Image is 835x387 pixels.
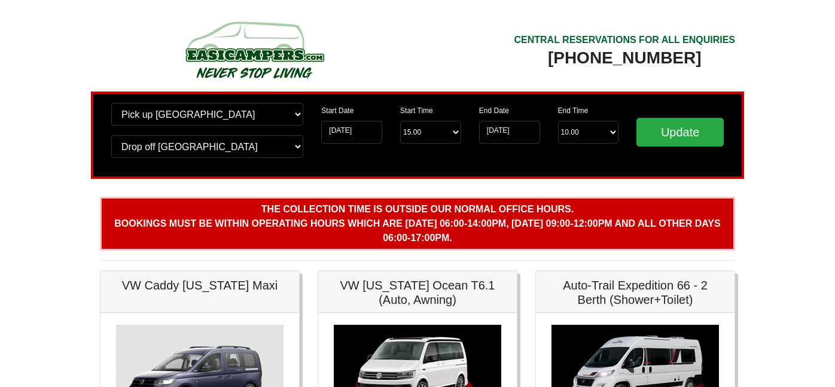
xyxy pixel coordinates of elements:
input: Update [636,118,724,147]
b: The collection time is outside our normal office hours. Bookings must be within operating hours w... [114,204,720,243]
h5: VW [US_STATE] Ocean T6.1 (Auto, Awning) [330,278,505,307]
label: End Time [558,105,589,116]
label: Start Date [321,105,353,116]
h5: Auto-Trail Expedition 66 - 2 Berth (Shower+Toilet) [548,278,723,307]
label: End Date [479,105,509,116]
div: CENTRAL RESERVATIONS FOR ALL ENQUIRIES [514,33,735,47]
input: Return Date [479,121,540,144]
div: [PHONE_NUMBER] [514,47,735,69]
h5: VW Caddy [US_STATE] Maxi [112,278,287,292]
label: Start Time [400,105,433,116]
input: Start Date [321,121,382,144]
img: campers-checkout-logo.png [141,17,368,83]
